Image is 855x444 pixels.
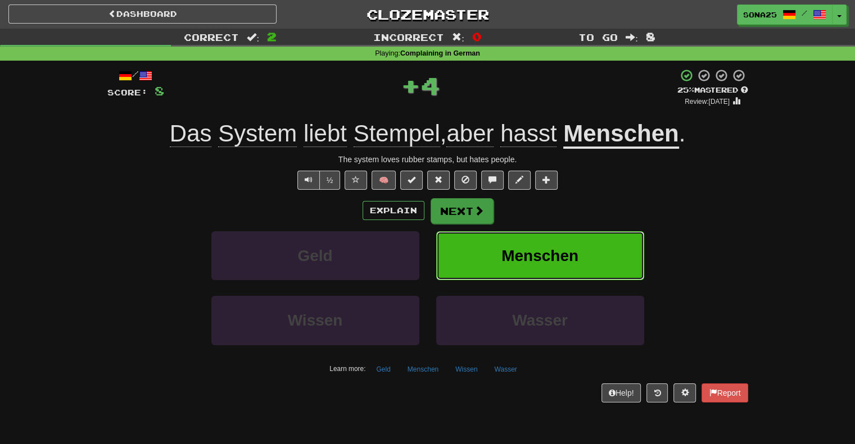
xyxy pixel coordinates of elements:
[319,171,341,190] button: ½
[436,231,644,280] button: Menschen
[427,171,450,190] button: Reset to 0% Mastered (alt+r)
[535,171,558,190] button: Add to collection (alt+a)
[436,296,644,345] button: Wasser
[247,33,259,42] span: :
[170,120,212,147] span: Das
[288,312,343,329] span: Wissen
[743,10,777,20] span: Sona25
[8,4,277,24] a: Dashboard
[363,201,424,220] button: Explain
[293,4,562,24] a: Clozemaster
[472,30,482,43] span: 0
[401,68,420,102] span: +
[354,120,440,147] span: Stempel
[297,171,320,190] button: Play sentence audio (ctl+space)
[679,120,686,147] span: .
[646,383,668,402] button: Round history (alt+y)
[218,120,297,147] span: System
[802,9,807,17] span: /
[578,31,618,43] span: To go
[372,171,396,190] button: 🧠
[702,383,748,402] button: Report
[685,98,730,106] small: Review: [DATE]
[107,154,748,165] div: The system loves rubber stamps, but hates people.
[601,383,641,402] button: Help!
[401,361,445,378] button: Menschen
[400,49,480,57] strong: Complaining in German
[677,85,748,95] div: Mastered
[431,198,494,224] button: Next
[563,120,678,149] u: Menschen
[454,171,477,190] button: Ignore sentence (alt+i)
[184,31,239,43] span: Correct
[211,296,419,345] button: Wissen
[370,361,396,378] button: Geld
[170,120,563,147] span: ,
[452,33,464,42] span: :
[481,171,504,190] button: Discuss sentence (alt+u)
[446,120,494,147] span: aber
[677,85,694,94] span: 25 %
[501,247,578,264] span: Menschen
[304,120,347,147] span: liebt
[400,171,423,190] button: Set this sentence to 100% Mastered (alt+m)
[488,361,523,378] button: Wasser
[297,247,332,264] span: Geld
[295,171,341,190] div: Text-to-speech controls
[155,84,164,98] span: 8
[626,33,638,42] span: :
[373,31,444,43] span: Incorrect
[107,88,148,97] span: Score:
[420,71,440,99] span: 4
[500,120,557,147] span: hasst
[449,361,483,378] button: Wissen
[508,171,531,190] button: Edit sentence (alt+d)
[267,30,277,43] span: 2
[737,4,833,25] a: Sona25 /
[345,171,367,190] button: Favorite sentence (alt+f)
[329,365,365,373] small: Learn more:
[211,231,419,280] button: Geld
[512,312,568,329] span: Wasser
[107,68,164,83] div: /
[646,30,655,43] span: 8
